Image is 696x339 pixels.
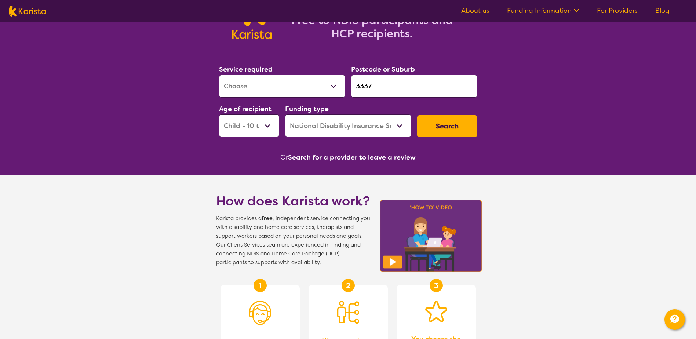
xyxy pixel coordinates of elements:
[216,192,370,210] h1: How does Karista work?
[288,152,416,163] button: Search for a provider to leave a review
[664,309,685,330] button: Channel Menu
[280,152,288,163] span: Or
[216,214,370,267] span: Karista provides a , independent service connecting you with disability and home care services, t...
[597,6,638,15] a: For Providers
[9,6,46,17] img: Karista logo
[337,301,359,324] img: Person being matched to services icon
[417,115,477,137] button: Search
[254,279,267,292] div: 1
[507,6,579,15] a: Funding Information
[219,105,272,113] label: Age of recipient
[655,6,670,15] a: Blog
[342,279,355,292] div: 2
[285,105,329,113] label: Funding type
[249,301,271,325] img: Person with headset icon
[351,75,477,98] input: Type
[219,65,273,74] label: Service required
[262,215,273,222] b: free
[378,197,485,274] img: Karista video
[430,279,443,292] div: 3
[461,6,489,15] a: About us
[351,65,415,74] label: Postcode or Suburb
[280,14,464,40] h2: Free to NDIS participants and HCP recipients.
[425,301,447,322] img: Star icon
